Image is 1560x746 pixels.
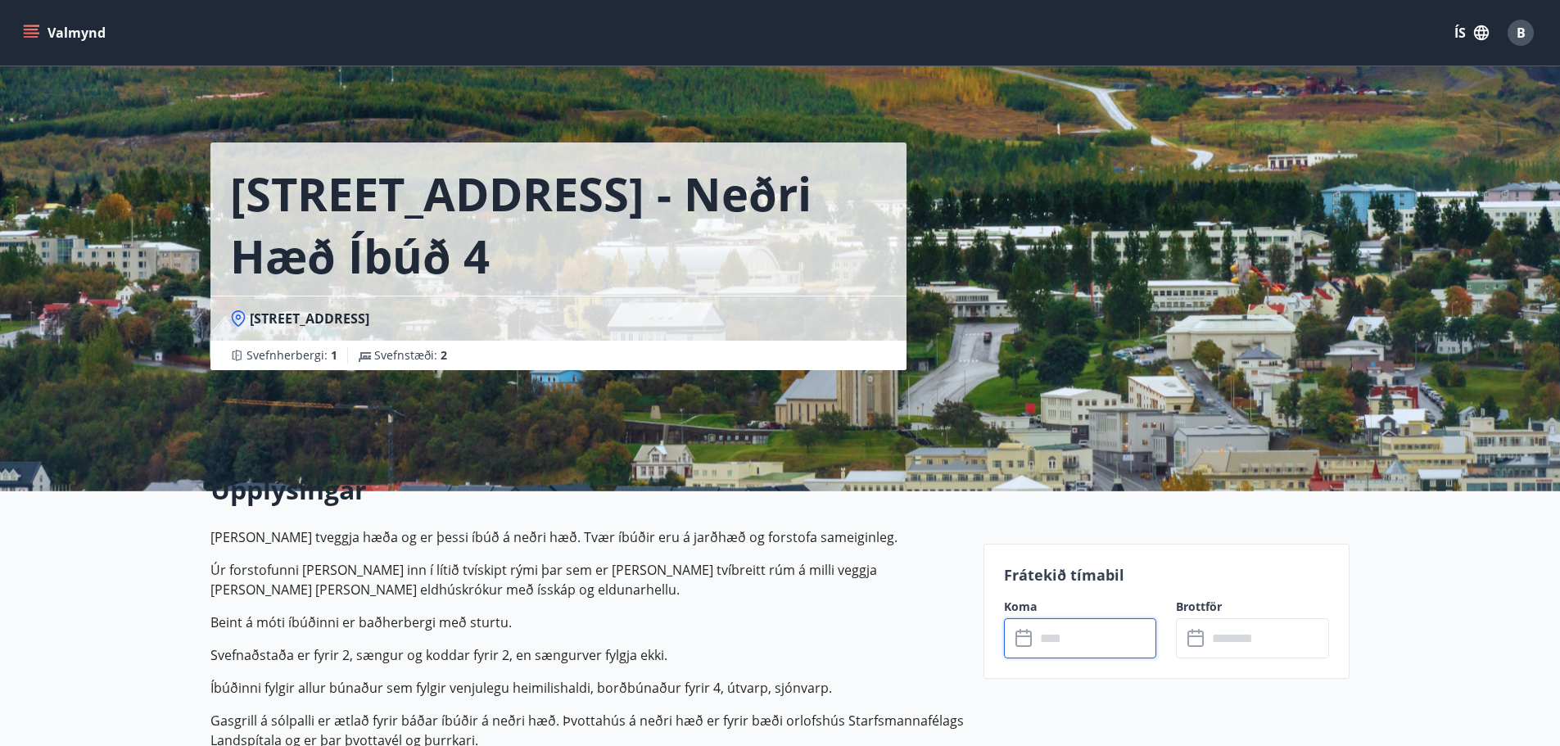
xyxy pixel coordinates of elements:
p: Íbúðinni fylgir allur búnaður sem fylgir venjulegu heimilishaldi, borðbúnaður fyrir 4, útvarp, sj... [210,678,964,698]
label: Brottför [1176,599,1329,615]
span: B [1517,24,1526,42]
button: B [1501,13,1540,52]
span: Svefnherbergi : [246,347,337,364]
p: Svefnaðstaða er fyrir 2, sængur og koddar fyrir 2, en sængurver fylgja ekki. [210,645,964,665]
span: 1 [331,347,337,363]
label: Koma [1004,599,1157,615]
span: [STREET_ADDRESS] [250,310,369,328]
span: Svefnstæði : [374,347,447,364]
span: 2 [441,347,447,363]
p: Beint á móti íbúðinni er baðherbergi með sturtu. [210,613,964,632]
h1: [STREET_ADDRESS] - Neðri hæð íbúð 4 [230,162,887,287]
p: [PERSON_NAME] tveggja hæða og er þessi íbúð á neðri hæð. Tvær íbúðir eru á jarðhæð og forstofa sa... [210,527,964,547]
p: Frátekið tímabil [1004,564,1330,585]
button: menu [20,18,112,47]
h2: Upplýsingar [210,472,964,508]
p: Úr forstofunni [PERSON_NAME] inn í lítið tvískipt rými þar sem er [PERSON_NAME] tvíbreitt rúm á m... [210,560,964,599]
button: ÍS [1445,18,1498,47]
